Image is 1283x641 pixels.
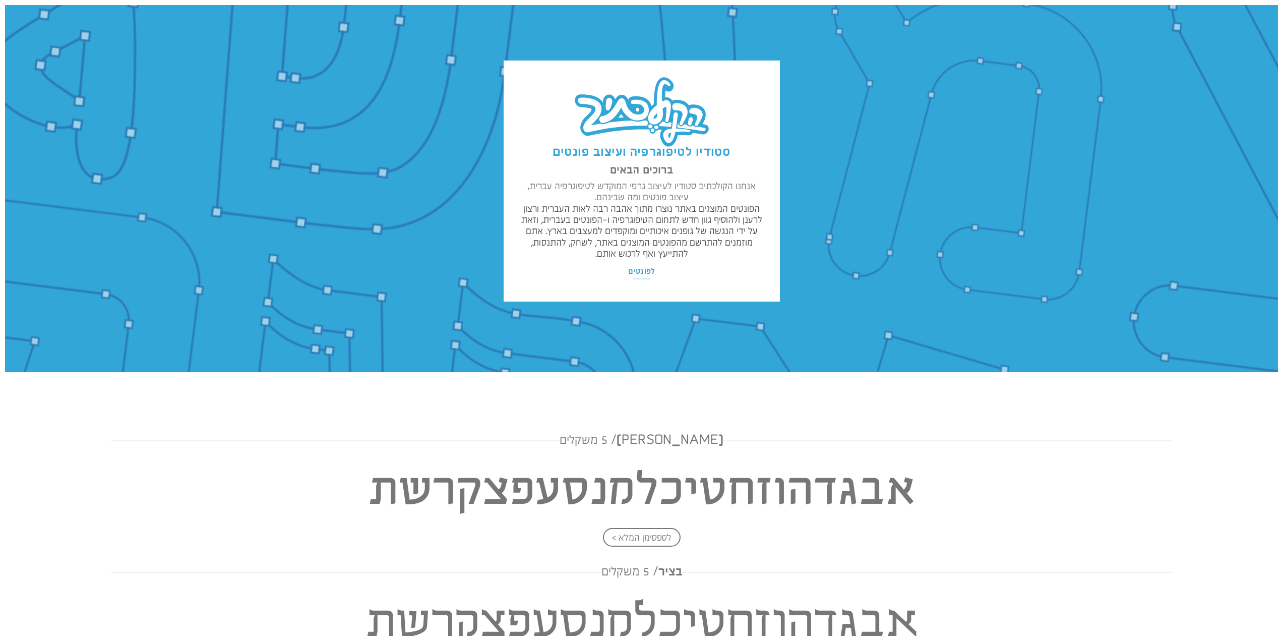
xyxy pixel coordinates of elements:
a: [PERSON_NAME]/ 5 משקלים אבגדהוזחטיכלמנסעפצקרשת לספסימן המלא > [111,433,1172,542]
h4: אבגדהוזחטיכלמנסעפצקרשת [111,454,1172,527]
span: / 5 משקלים [601,565,658,579]
h2: ברוכים הבאים [518,165,764,177]
span: לפונטים [628,267,655,277]
span: בציר [601,564,682,580]
img: לוגו הקולכתיב - הקולכתיב סטודיו לטיפוגרפיה ועיצוב גופנים (פונטים) [573,76,710,151]
p: הפונטים המוצגים באתר נוצרו מתוך אהבה רבה לאות העברית ורצון לרענן ולהוסיף גוון חדש לתחום הטיפוגרפי... [518,204,764,260]
span: [PERSON_NAME] [560,433,723,449]
span: לספסימן המלא > [603,528,681,547]
h3: אנחנו הקולכתיב סטודיו לעיצוב גרפי המוקדש לטיפוגרפיה עברית, עיצוב פונטים ומה שבינהם. [518,181,764,204]
h1: סטודיו לטיפוגרפיה ועיצוב פונטים [518,146,764,160]
a: לפונטים [627,264,657,280]
span: / 5 משקלים [560,434,617,447]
